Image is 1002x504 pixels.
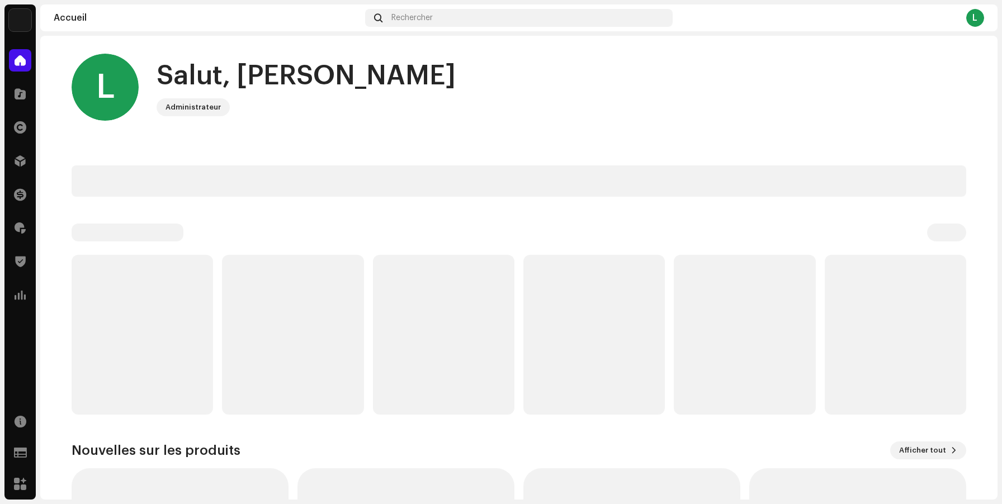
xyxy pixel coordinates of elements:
[72,441,240,459] h3: Nouvelles sur les produits
[966,9,984,27] div: L
[54,13,361,22] div: Accueil
[9,9,31,31] img: 767b8677-5a56-4b46-abab-1c5a2eb5366a
[391,13,433,22] span: Rechercher
[890,441,966,459] button: Afficher tout
[166,101,221,114] div: Administrateur
[899,439,946,462] span: Afficher tout
[157,58,456,94] div: Salut, [PERSON_NAME]
[72,54,139,121] div: L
